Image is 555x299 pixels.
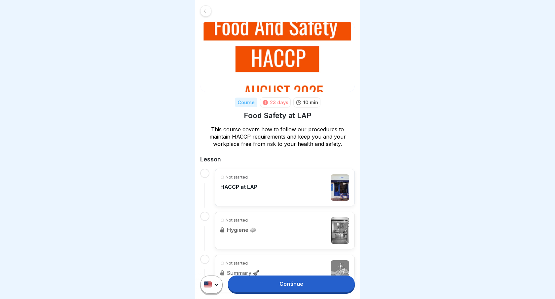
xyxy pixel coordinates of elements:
[220,174,349,201] a: Not startedHACCP at LAP
[228,276,355,292] a: Continue
[220,184,257,190] p: HACCP at LAP
[204,282,212,288] img: us.svg
[244,111,312,120] h1: Food Safety at LAP
[200,22,355,92] img: x361whyuq7nogn2y6dva7jo9.png
[200,155,355,163] h2: Lesson
[270,99,288,106] div: 23 days
[331,174,349,201] img: laj03akg8r3ojrm1usc0x45i.png
[303,99,318,106] p: 10 min
[235,98,257,107] div: Course
[200,126,355,148] p: This course covers how to follow our procedures to maintain HACCP requirements and keep you and y...
[226,174,248,180] p: Not started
